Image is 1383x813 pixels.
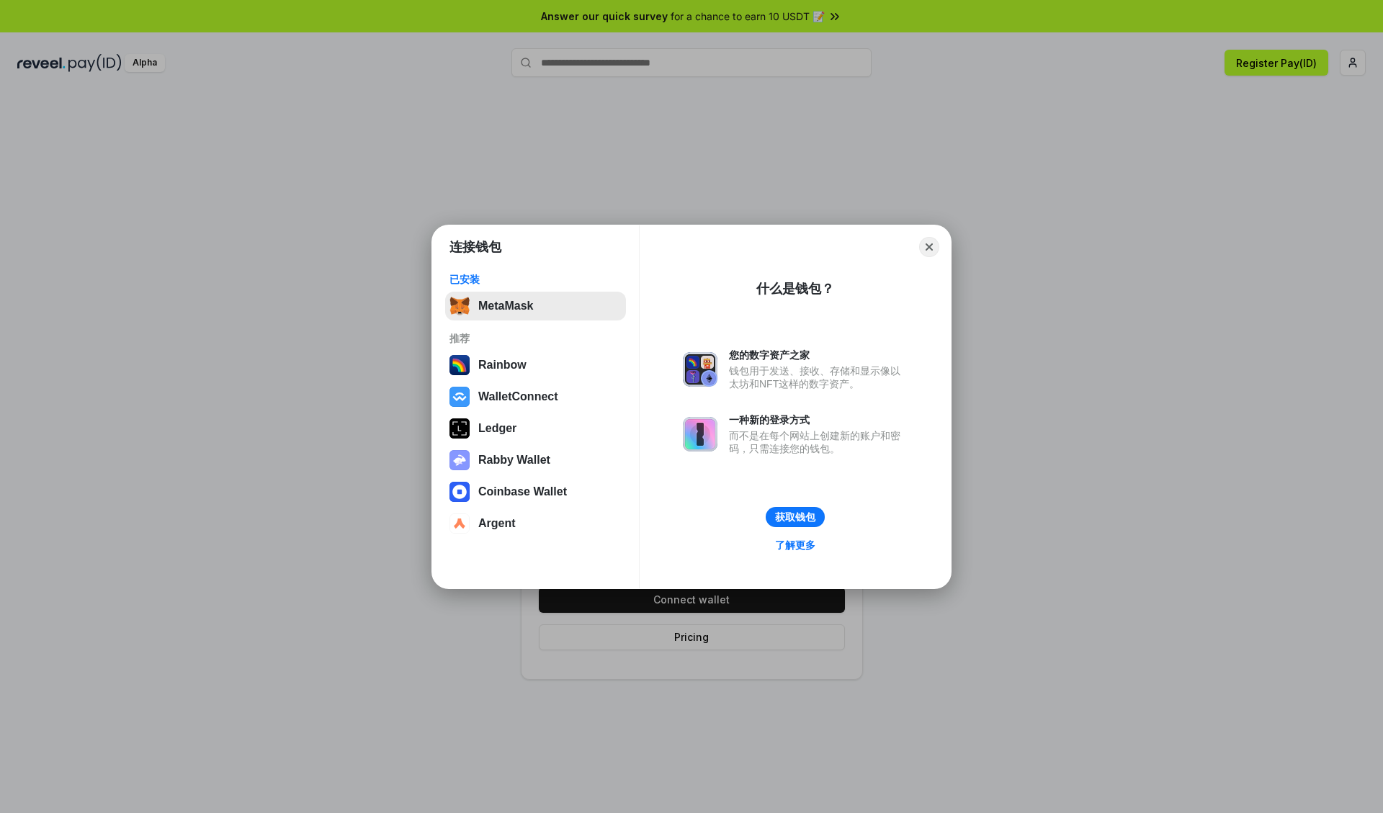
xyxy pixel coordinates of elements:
[756,280,834,297] div: 什么是钱包？
[478,485,567,498] div: Coinbase Wallet
[766,507,825,527] button: 获取钱包
[683,352,717,387] img: svg+xml,%3Csvg%20xmlns%3D%22http%3A%2F%2Fwww.w3.org%2F2000%2Fsvg%22%20fill%3D%22none%22%20viewBox...
[478,517,516,530] div: Argent
[775,511,815,524] div: 获取钱包
[449,482,470,502] img: svg+xml,%3Csvg%20width%3D%2228%22%20height%3D%2228%22%20viewBox%3D%220%200%2028%2028%22%20fill%3D...
[445,351,626,379] button: Rainbow
[683,417,717,452] img: svg+xml,%3Csvg%20xmlns%3D%22http%3A%2F%2Fwww.w3.org%2F2000%2Fsvg%22%20fill%3D%22none%22%20viewBox...
[478,359,527,372] div: Rainbow
[445,382,626,411] button: WalletConnect
[729,364,908,390] div: 钱包用于发送、接收、存储和显示像以太坊和NFT这样的数字资产。
[445,509,626,538] button: Argent
[445,414,626,443] button: Ledger
[445,477,626,506] button: Coinbase Wallet
[445,446,626,475] button: Rabby Wallet
[775,539,815,552] div: 了解更多
[449,513,470,534] img: svg+xml,%3Csvg%20width%3D%2228%22%20height%3D%2228%22%20viewBox%3D%220%200%2028%2028%22%20fill%3D...
[449,418,470,439] img: svg+xml,%3Csvg%20xmlns%3D%22http%3A%2F%2Fwww.w3.org%2F2000%2Fsvg%22%20width%3D%2228%22%20height%3...
[478,422,516,435] div: Ledger
[478,390,558,403] div: WalletConnect
[449,450,470,470] img: svg+xml,%3Csvg%20xmlns%3D%22http%3A%2F%2Fwww.w3.org%2F2000%2Fsvg%22%20fill%3D%22none%22%20viewBox...
[766,536,824,554] a: 了解更多
[478,300,533,313] div: MetaMask
[449,273,622,286] div: 已安装
[449,387,470,407] img: svg+xml,%3Csvg%20width%3D%2228%22%20height%3D%2228%22%20viewBox%3D%220%200%2028%2028%22%20fill%3D...
[729,413,908,426] div: 一种新的登录方式
[729,429,908,455] div: 而不是在每个网站上创建新的账户和密码，只需连接您的钱包。
[449,238,501,256] h1: 连接钱包
[449,355,470,375] img: svg+xml,%3Csvg%20width%3D%22120%22%20height%3D%22120%22%20viewBox%3D%220%200%20120%20120%22%20fil...
[449,296,470,316] img: svg+xml,%3Csvg%20fill%3D%22none%22%20height%3D%2233%22%20viewBox%3D%220%200%2035%2033%22%20width%...
[729,349,908,361] div: 您的数字资产之家
[449,332,622,345] div: 推荐
[445,292,626,320] button: MetaMask
[478,454,550,467] div: Rabby Wallet
[919,237,939,257] button: Close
